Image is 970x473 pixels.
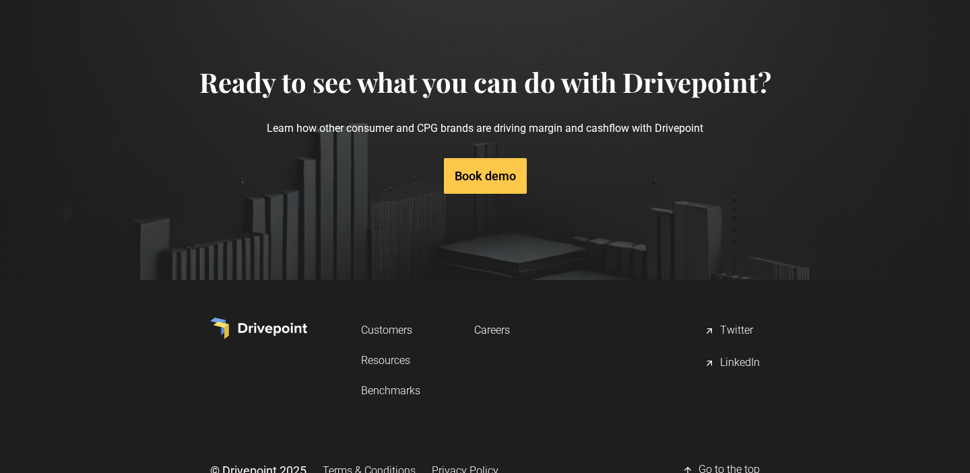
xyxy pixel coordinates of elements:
[704,350,760,377] a: LinkedIn
[704,318,760,344] a: Twitter
[474,318,510,342] a: Careers
[720,323,753,339] div: Twitter
[199,66,771,98] h4: Ready to see what you can do with Drivepoint?
[199,98,771,158] p: Learn how other consumer and CPG brands are driving margin and cashflow with Drivepoint
[720,355,760,371] div: LinkedIn
[361,348,420,373] a: Resources
[361,378,420,403] a: Benchmarks
[444,158,527,194] a: Book demo
[361,318,420,342] a: Customers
